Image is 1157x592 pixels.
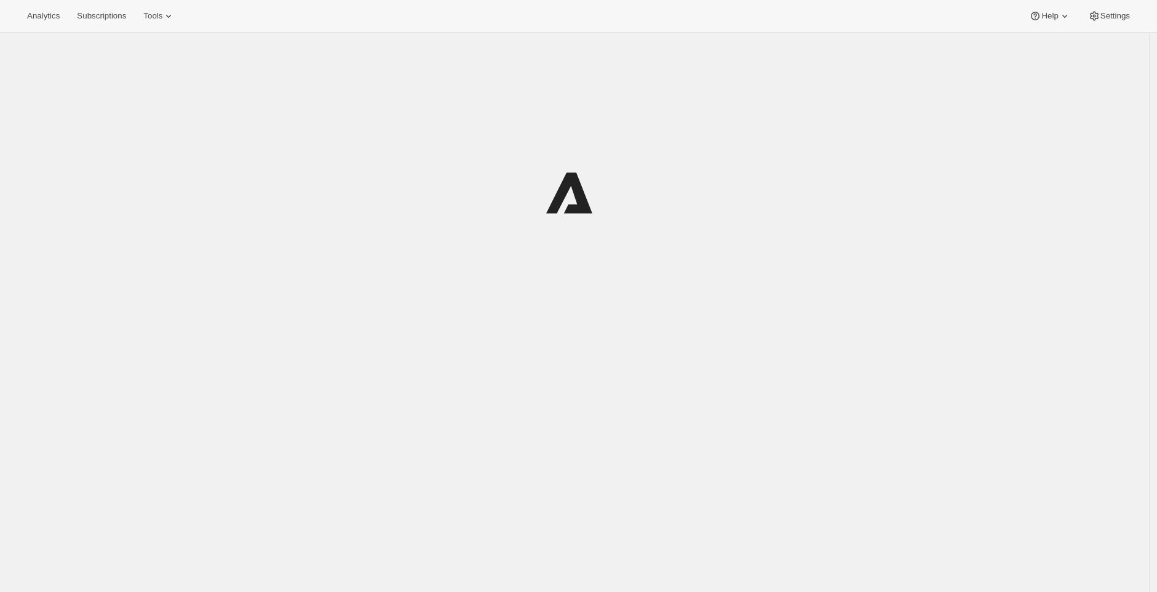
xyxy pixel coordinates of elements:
span: Subscriptions [77,11,126,21]
button: Analytics [20,7,67,25]
span: Help [1041,11,1058,21]
span: Settings [1100,11,1130,21]
span: Tools [143,11,162,21]
button: Subscriptions [70,7,133,25]
span: Analytics [27,11,60,21]
button: Tools [136,7,182,25]
button: Settings [1081,7,1137,25]
button: Help [1022,7,1078,25]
